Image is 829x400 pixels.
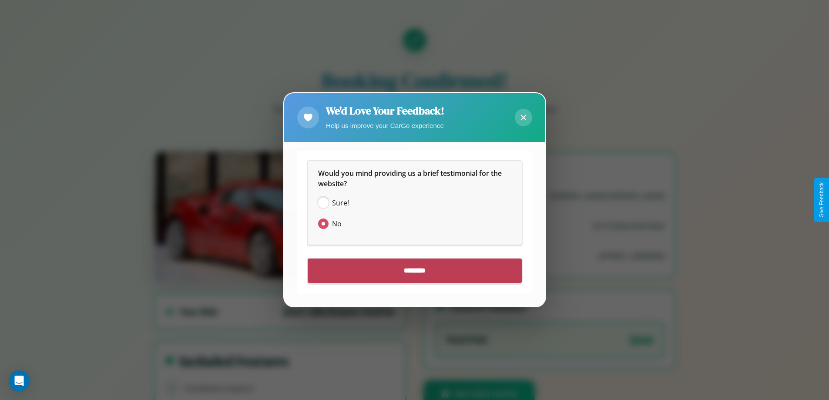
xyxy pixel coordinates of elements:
[318,169,503,189] span: Would you mind providing us a brief testimonial for the website?
[9,370,30,391] div: Open Intercom Messenger
[819,182,825,218] div: Give Feedback
[332,198,349,208] span: Sure!
[326,104,444,118] h2: We'd Love Your Feedback!
[332,219,342,229] span: No
[326,120,444,131] p: Help us improve your CarGo experience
